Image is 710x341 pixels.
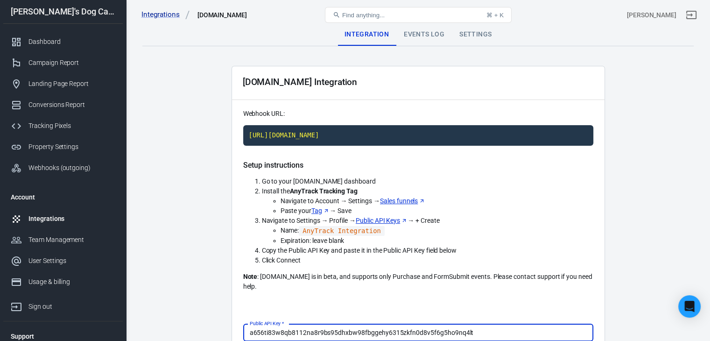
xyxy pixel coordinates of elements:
a: Integrations [3,208,123,229]
strong: Note [243,273,258,280]
span: Paste your → Save [281,207,351,214]
a: Property Settings [3,136,123,157]
div: ⌘ + K [486,12,504,19]
div: Conversions Report [28,100,115,110]
a: Integrations [141,10,190,20]
span: Copy the Public API Key and paste it in the Public API Key field below [262,247,457,254]
a: Team Management [3,229,123,250]
a: Usage & billing [3,271,123,292]
span: Go to your [DOMAIN_NAME] dashboard [262,178,376,185]
div: Tracking Pixels [28,121,115,131]
span: Navigate to Account → Settings → [281,197,426,205]
div: [DOMAIN_NAME] Integration [243,77,358,87]
div: Events Log [396,23,452,46]
code: Click to copy [299,226,385,236]
h5: Setup instructions [243,161,593,170]
span: Install the [262,187,358,195]
div: Webhooks (outgoing) [28,163,115,173]
a: User Settings [3,250,123,271]
span: Expiration: leave blank [281,237,344,244]
div: Integrations [28,214,115,224]
span: Find anything... [342,12,385,19]
li: Account [3,186,123,208]
div: User Settings [28,256,115,266]
button: Find anything...⌘ + K [325,7,512,23]
div: Campaign Report [28,58,115,68]
p: Webhook URL: [243,109,593,119]
span: Navigate to Settings → Profile → → + Create [262,217,440,224]
a: Dashboard [3,31,123,52]
div: Property Settings [28,142,115,152]
p: : [DOMAIN_NAME] is in beta, and supports only Purchase and FormSubmit events. Please contact supp... [243,272,593,291]
a: Landing Page Report [3,73,123,94]
div: Landing Page Report [28,79,115,89]
span: Click Connect [262,256,301,264]
a: Sign out [680,4,703,26]
div: Dashboard [28,37,115,47]
strong: AnyTrack Tracking Tag [290,187,358,195]
div: [PERSON_NAME]'s Dog Care Shop [3,7,123,16]
a: Tag [311,206,330,216]
a: Campaign Report [3,52,123,73]
label: Public API Key [250,320,284,327]
div: Team Management [28,235,115,245]
div: Systeme.io [197,10,247,20]
div: Integration [337,23,396,46]
span: Name: [281,227,385,234]
a: Webhooks (outgoing) [3,157,123,178]
div: Open Intercom Messenger [678,295,701,318]
div: Settings [452,23,499,46]
a: Sign out [3,292,123,317]
a: Public API Keys [356,216,408,226]
div: Account id: w1td9fp5 [627,10,676,20]
div: Sign out [28,302,115,312]
div: Usage & billing [28,277,115,287]
a: Sales funnels [380,196,425,206]
code: Click to copy [243,125,593,146]
a: Tracking Pixels [3,115,123,136]
a: Conversions Report [3,94,123,115]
